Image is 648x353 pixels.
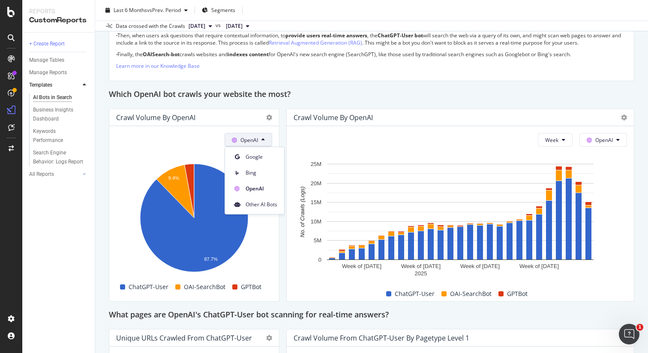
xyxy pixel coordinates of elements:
span: Google [246,153,277,161]
div: CustomReports [29,15,88,25]
span: 2025 Sep. 15th [189,22,205,30]
button: Last 6 MonthsvsPrev. Period [102,3,191,17]
text: 2025 [415,270,427,277]
span: OpenAI [240,136,258,144]
span: ChatGPT-User [129,282,168,292]
div: Crawl Volume by OpenAIWeekOpenAIA chart.ChatGPT-UserOAI-SearchBotGPTBot [286,109,634,302]
p: Finally, the crawls websites and for OpenAI's new search engine (SearchGPT), like those used by t... [116,51,627,58]
div: Manage Tables [29,56,64,65]
a: AI Bots in Search [33,93,89,102]
strong: provide users real-time answers [285,32,367,39]
span: vs Prev. Period [147,6,181,14]
strong: · [116,51,117,58]
text: 9.4% [168,176,179,181]
div: Search Engine Behavior: Logs Report [33,148,84,166]
h2: What pages are OpenAI's ChatGPT-User bot scanning for real-time answers? [109,308,389,322]
div: All Reports [29,170,54,179]
span: GPTBot [507,289,528,299]
a: + Create Report [29,39,89,48]
div: Templates [29,81,52,90]
text: Week of [DATE] [342,263,381,269]
strong: OAISearch-bot [143,51,180,58]
span: OpenAI [595,136,613,144]
text: Week of [DATE] [401,263,441,269]
a: Search Engine Behavior: Logs Report [33,148,89,166]
text: 10M [311,218,321,225]
div: Manage Reports [29,68,67,77]
span: Segments [211,6,235,14]
div: Crawl Volume by OpenAIOpenAIA chart.ChatGPT-UserOAI-SearchBotGPTBot [109,109,279,302]
iframe: Intercom live chat [619,324,639,344]
div: Business Insights Dashboard [33,106,82,124]
svg: A chart. [294,160,627,280]
div: Data crossed with the Crawls [116,22,185,30]
h2: Which OpenAI bot crawls your website the most? [109,88,291,102]
strong: · [116,32,117,39]
span: Week [545,136,558,144]
a: Retrieval Augmented Generation (RAG) [269,39,362,46]
span: 2025 Mar. 20th [226,22,243,30]
span: Other AI Bots [246,201,277,208]
span: Last 6 Months [114,6,147,14]
a: Templates [29,81,80,90]
span: OAI-SearchBot [184,282,225,292]
div: Crawl Volume by OpenAI [116,113,195,122]
text: 15M [311,199,321,206]
a: Learn more in our Knowledge Base [116,62,200,69]
button: [DATE] [185,21,216,31]
div: Keywords Performance [33,127,81,145]
svg: A chart. [116,160,272,280]
div: Crawl Volume from ChatGPT-User by pagetype Level 1 [294,334,469,342]
text: 5M [314,238,321,244]
span: ChatGPT-User [395,289,435,299]
span: vs [216,21,222,29]
button: Segments [198,3,239,17]
div: Reports [29,7,88,15]
p: Then, when users ask questions that require contextual information, to , the will search the web ... [116,32,627,46]
div: Crawl Volume by OpenAI [294,113,373,122]
text: 25M [311,161,321,167]
span: Bing [246,169,277,177]
span: 1 [636,324,643,331]
button: OpenAI [579,133,627,147]
button: OpenAI [225,133,272,147]
span: GPTBot [241,282,261,292]
div: AI Bots in Search [33,93,72,102]
div: + Create Report [29,39,65,48]
div: Which OpenAI bot crawls your website the most? [109,88,634,102]
button: Week [538,133,573,147]
strong: ChatGPT-User bot [378,32,423,39]
a: Manage Reports [29,68,89,77]
text: 87.7% [204,256,217,262]
button: [DATE] [222,21,253,31]
text: 0 [318,256,321,263]
span: OAI-SearchBot [450,289,492,299]
strong: indexes content [228,51,269,58]
div: Unique URLs Crawled from ChatGPT-User [116,334,252,342]
text: 20M [311,180,321,187]
text: Week of [DATE] [519,263,559,269]
div: What pages are OpenAI's ChatGPT-User bot scanning for real-time answers? [109,308,634,322]
span: OpenAI [246,185,277,193]
a: Keywords Performance [33,127,89,145]
a: All Reports [29,170,80,179]
text: Week of [DATE] [460,263,500,269]
a: Business Insights Dashboard [33,106,89,124]
text: No. of Crawls (Logs) [299,187,306,237]
a: Manage Tables [29,56,89,65]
